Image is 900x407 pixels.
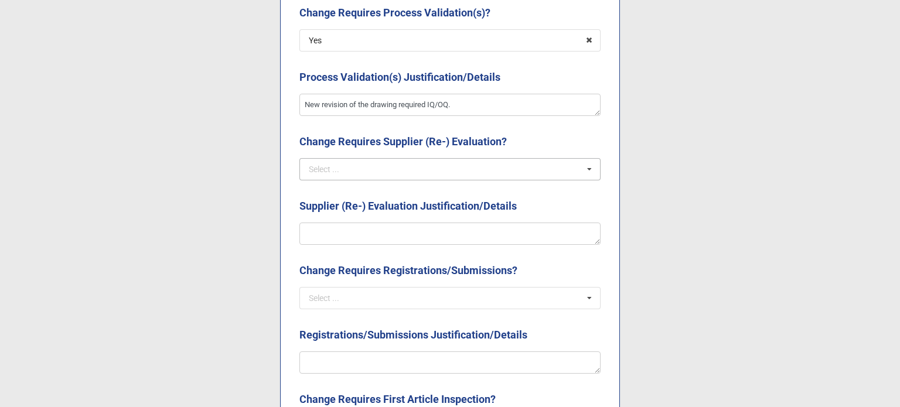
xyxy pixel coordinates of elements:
textarea: New revision of the drawing required IQ/OQ. [299,94,601,116]
label: Registrations/Submissions Justification/Details [299,327,527,343]
label: Supplier (Re-) Evaluation Justification/Details [299,198,517,214]
label: Process Validation(s) Justification/Details [299,69,500,85]
label: Change Requires Process Validation(s)? [299,5,490,21]
label: Change Requires Supplier (Re-) Evaluation? [299,134,507,150]
div: Yes [309,36,322,45]
div: Select ... [309,165,339,173]
div: Select ... [309,294,339,302]
label: Change Requires Registrations/Submissions? [299,262,517,279]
